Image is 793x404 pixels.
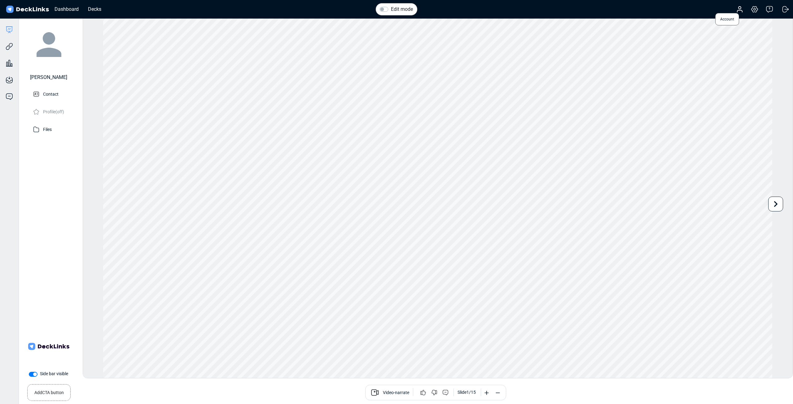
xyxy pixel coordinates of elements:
[383,389,409,397] span: Video-narrate
[458,389,476,396] div: Slide 1 / 15
[43,107,64,115] p: Profile (off)
[43,125,52,133] p: Files
[5,5,50,14] img: DeckLinks
[34,387,64,396] small: Add CTA button
[27,325,70,368] img: Company Banner
[30,74,67,81] div: [PERSON_NAME]
[391,6,413,13] label: Edit mode
[85,5,104,13] div: Decks
[40,371,68,377] label: Side bar visible
[51,5,82,13] div: Dashboard
[43,90,59,98] p: Contact
[715,13,739,25] span: Account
